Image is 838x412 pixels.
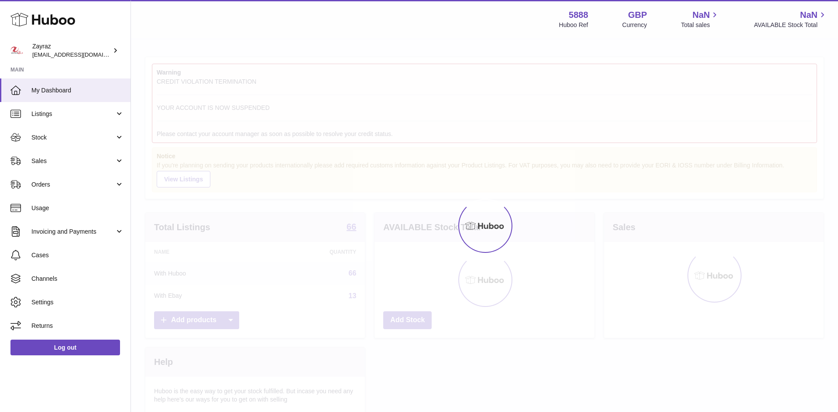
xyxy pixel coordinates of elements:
[692,9,710,21] span: NaN
[10,340,120,355] a: Log out
[32,51,128,58] span: [EMAIL_ADDRESS][DOMAIN_NAME]
[10,44,24,57] img: internalAdmin-5888@internal.huboo.com
[31,322,124,330] span: Returns
[31,204,124,212] span: Usage
[32,42,111,59] div: Zayraz
[559,21,588,29] div: Huboo Ref
[681,9,720,29] a: NaN Total sales
[31,228,115,236] span: Invoicing and Payments
[31,157,115,165] span: Sales
[31,133,115,142] span: Stock
[681,21,720,29] span: Total sales
[31,298,124,306] span: Settings
[31,180,115,189] span: Orders
[754,9,828,29] a: NaN AVAILABLE Stock Total
[628,9,647,21] strong: GBP
[31,275,124,283] span: Channels
[800,9,817,21] span: NaN
[754,21,828,29] span: AVAILABLE Stock Total
[31,86,124,95] span: My Dashboard
[31,251,124,259] span: Cases
[569,9,588,21] strong: 5888
[31,110,115,118] span: Listings
[622,21,647,29] div: Currency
